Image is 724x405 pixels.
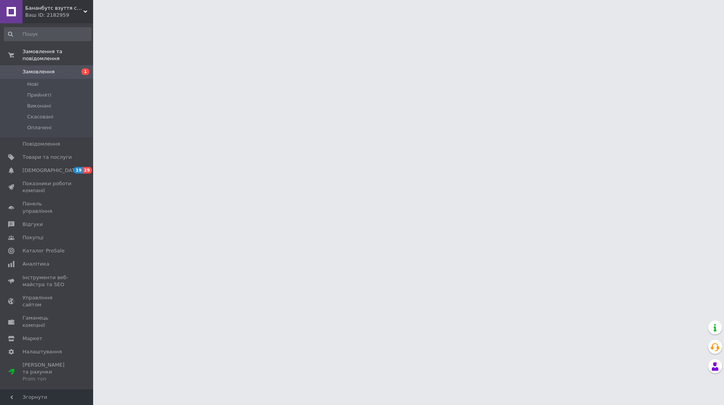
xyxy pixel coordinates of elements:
[25,12,93,19] div: Ваш ID: 2182959
[81,68,89,75] span: 1
[23,348,62,355] span: Налаштування
[23,274,72,288] span: Інструменти веб-майстра та SEO
[23,375,72,382] div: Prom топ
[27,124,52,131] span: Оплачені
[23,180,72,194] span: Показники роботи компанії
[23,141,60,148] span: Повідомлення
[23,261,49,268] span: Аналітика
[83,167,92,174] span: 29
[27,103,51,110] span: Виконані
[4,27,92,41] input: Пошук
[23,294,72,308] span: Управління сайтом
[23,315,72,329] span: Гаманець компанії
[27,92,51,99] span: Прийняті
[74,167,83,174] span: 19
[23,154,72,161] span: Товари та послуги
[23,234,43,241] span: Покупці
[23,68,55,75] span: Замовлення
[27,113,54,120] span: Скасовані
[23,335,42,342] span: Маркет
[27,81,38,88] span: Нові
[23,221,43,228] span: Відгуки
[23,247,64,254] span: Каталог ProSale
[23,200,72,214] span: Панель управління
[25,5,83,12] span: Бананбутс взуття сумки рюкзаки аксесуари
[23,362,72,383] span: [PERSON_NAME] та рахунки
[23,48,93,62] span: Замовлення та повідомлення
[23,167,80,174] span: [DEMOGRAPHIC_DATA]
